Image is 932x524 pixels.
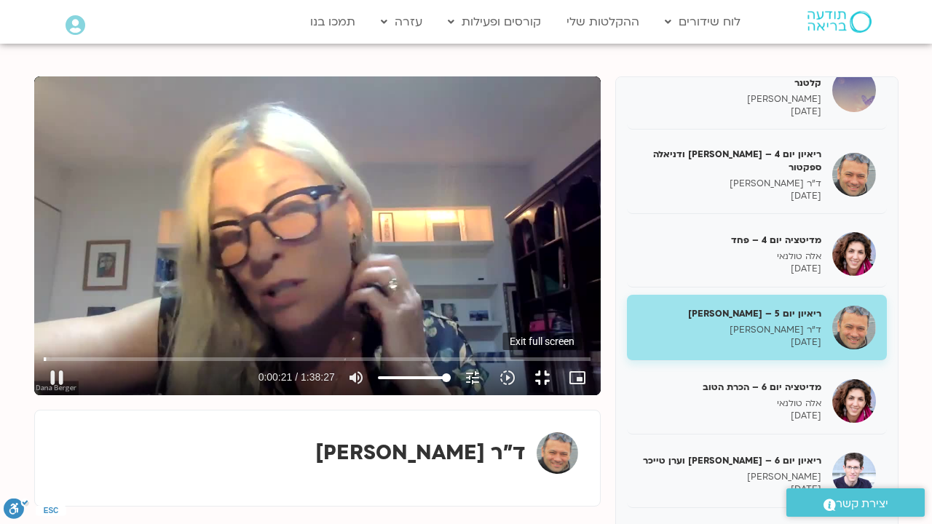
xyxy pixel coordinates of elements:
img: ריאיון יום 3 – טארה בראך ודאכר קלטנר [832,68,876,112]
strong: ד"ר [PERSON_NAME] [315,439,526,467]
p: [PERSON_NAME] [638,93,821,106]
a: ההקלטות שלי [559,8,647,36]
img: תודעה בריאה [807,11,872,33]
p: [DATE] [638,483,821,496]
h5: ריאיון יום 5 – [PERSON_NAME] [638,307,821,320]
p: [PERSON_NAME] [638,471,821,483]
p: [DATE] [638,263,821,275]
h5: מדיטציה יום 6 – הכרת הטוב [638,381,821,394]
img: מדיטציה יום 4 – פחד [832,232,876,276]
a: יצירת קשר [786,488,925,517]
h5: ריאיון יום 6 – [PERSON_NAME] וערן טייכר [638,454,821,467]
a: עזרה [374,8,430,36]
h5: מדיטציה יום 4 – פחד [638,234,821,247]
a: תמכו בנו [303,8,363,36]
a: קורסים ופעילות [441,8,548,36]
img: ריאיון יום 5 – אסף סטי אל-בר ודנה ברגר [832,306,876,349]
h5: ריאיון יום 3 – [PERSON_NAME] ודאכר קלטנר [638,63,821,90]
img: ריאיון יום 6 – אסף סטי אל-בר וערן טייכר [832,453,876,496]
p: אלה טולנאי [638,250,821,263]
img: ריאיון יום 4 – אסף סטי אל-בר ודניאלה ספקטור [832,153,876,196]
p: ד"ר [PERSON_NAME] [638,324,821,336]
span: יצירת קשר [836,494,888,514]
p: אלה טולנאי [638,397,821,410]
p: [DATE] [638,336,821,349]
img: מדיטציה יום 6 – הכרת הטוב [832,379,876,423]
p: [DATE] [638,106,821,118]
a: לוח שידורים [657,8,748,36]
p: [DATE] [638,190,821,202]
h5: ריאיון יום 4 – [PERSON_NAME] ודניאלה ספקטור [638,148,821,174]
p: ד"ר [PERSON_NAME] [638,178,821,190]
img: ד"ר אסף סטי אל בר [537,432,578,474]
p: [DATE] [638,410,821,422]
